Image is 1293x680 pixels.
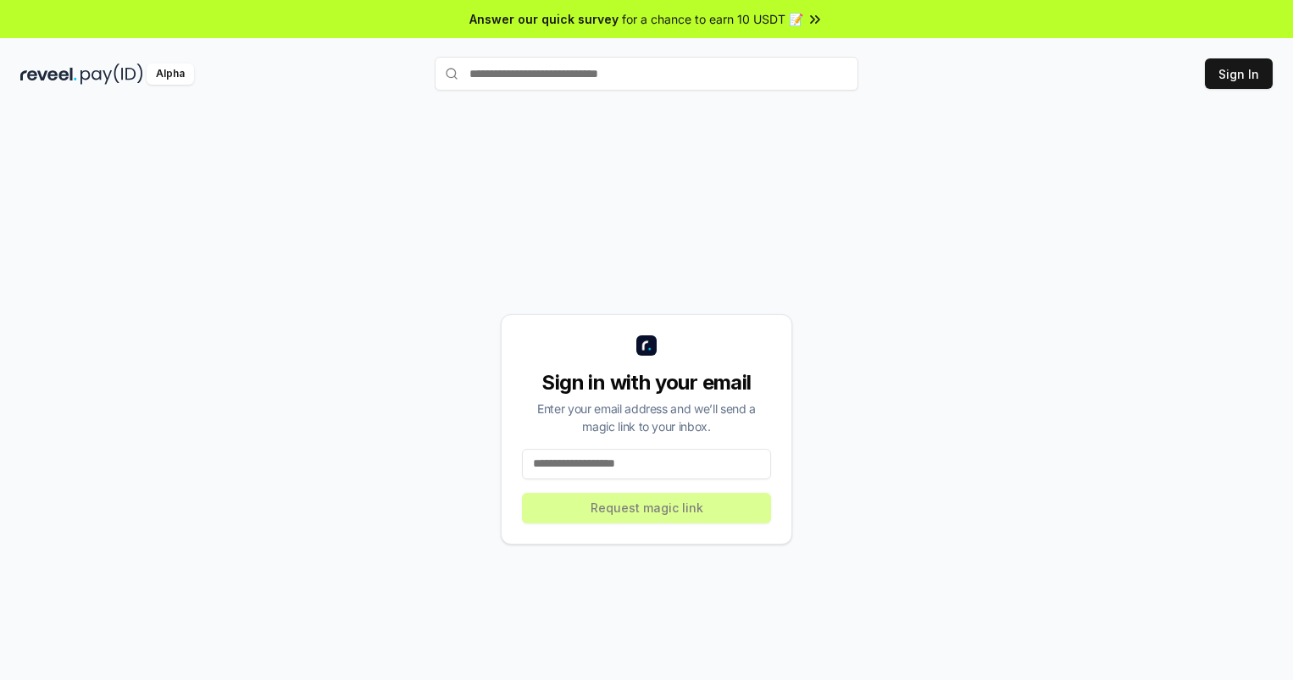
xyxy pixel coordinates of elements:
img: pay_id [80,64,143,85]
div: Enter your email address and we’ll send a magic link to your inbox. [522,400,771,435]
div: Alpha [147,64,194,85]
img: reveel_dark [20,64,77,85]
span: for a chance to earn 10 USDT 📝 [622,10,803,28]
button: Sign In [1205,58,1273,89]
span: Answer our quick survey [469,10,619,28]
div: Sign in with your email [522,369,771,396]
img: logo_small [636,335,657,356]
